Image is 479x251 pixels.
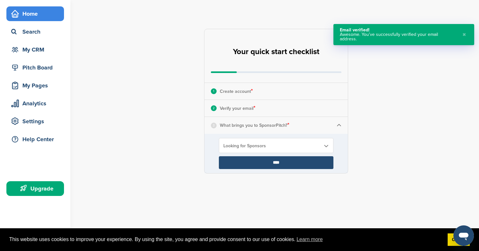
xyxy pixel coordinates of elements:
span: Looking for Sponsors [223,143,321,149]
a: Help Center [6,132,64,147]
div: Analytics [10,98,64,109]
p: Create account [220,87,253,95]
a: dismiss cookie message [448,233,470,246]
img: Checklist arrow 1 [337,123,341,128]
div: Home [10,8,64,20]
a: learn more about cookies [296,235,324,244]
a: My CRM [6,42,64,57]
div: My Pages [10,80,64,91]
div: Pitch Board [10,62,64,73]
button: Close [461,28,468,41]
div: Email verified! [340,28,456,32]
div: Awesome. You’ve successfully verified your email address. [340,32,456,41]
div: Upgrade [10,183,64,194]
a: Pitch Board [6,60,64,75]
a: My Pages [6,78,64,93]
div: 2 [211,105,217,111]
div: 3 [211,123,217,128]
a: Upgrade [6,181,64,196]
div: Help Center [10,134,64,145]
a: Home [6,6,64,21]
iframe: Button to launch messaging window [453,225,474,246]
a: Analytics [6,96,64,111]
span: This website uses cookies to improve your experience. By using the site, you agree and provide co... [9,235,443,244]
a: Search [6,24,64,39]
div: Settings [10,116,64,127]
div: Search [10,26,64,37]
p: What brings you to SponsorPitch? [220,121,289,129]
p: Verify your email [220,104,255,112]
div: 1 [211,88,217,94]
a: Settings [6,114,64,129]
div: My CRM [10,44,64,55]
h2: Your quick start checklist [233,45,319,59]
